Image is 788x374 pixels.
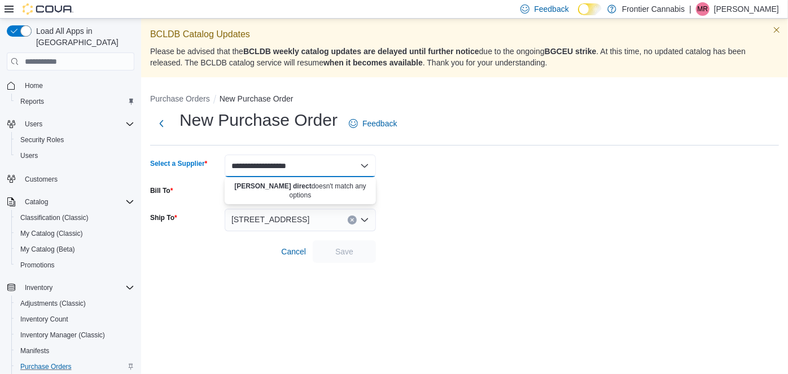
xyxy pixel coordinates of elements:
span: Users [16,149,134,162]
a: Users [16,149,42,162]
button: Customers [2,170,139,187]
span: Inventory Manager (Classic) [16,328,134,342]
span: Inventory [25,283,52,292]
span: Feedback [534,3,568,15]
nav: An example of EuiBreadcrumbs [150,93,779,107]
span: Inventory Count [20,315,68,324]
span: Save [335,246,353,257]
strong: BGCEU strike [545,47,597,56]
span: Users [20,117,134,131]
button: Users [11,148,139,164]
span: Customers [20,171,134,186]
span: Inventory Manager (Classic) [20,331,105,340]
span: My Catalog (Beta) [20,245,75,254]
button: Inventory Manager (Classic) [11,327,139,343]
a: Purchase Orders [16,360,76,373]
label: Select a Supplier [150,159,207,168]
span: Catalog [20,195,134,209]
a: My Catalog (Beta) [16,243,80,256]
span: Catalog [25,197,48,206]
span: Customers [25,175,58,184]
input: Dark Mode [578,3,602,15]
span: Dark Mode [578,15,579,16]
span: Feedback [362,118,397,129]
label: Ship To [150,213,177,222]
span: MR [698,2,708,16]
button: Reports [11,94,139,109]
button: Catalog [2,194,139,210]
div: Mary Reinert [696,2,710,16]
button: Adjustments (Classic) [11,296,139,311]
span: Manifests [20,346,49,355]
span: Purchase Orders [20,362,72,371]
a: Feedback [344,112,401,135]
button: Catalog [20,195,52,209]
a: Inventory Manager (Classic) [16,328,110,342]
span: Users [25,120,42,129]
button: Home [2,77,139,94]
button: Security Roles [11,132,139,148]
button: Purchase Orders [150,94,210,103]
span: Adjustments (Classic) [20,299,86,308]
span: Reports [20,97,44,106]
a: Reports [16,95,49,108]
span: My Catalog (Classic) [20,229,83,238]
button: Inventory [20,281,57,294]
button: Close list of options [360,161,369,170]
button: My Catalog (Beta) [11,241,139,257]
span: Adjustments (Classic) [16,297,134,310]
button: Promotions [11,257,139,273]
span: Inventory Count [16,313,134,326]
p: Please be advised that the due to the ongoing . At this time, no updated catalog has been release... [150,46,779,68]
button: Open list of options [360,215,369,225]
strong: when it becomes available [323,58,423,67]
img: Cova [23,3,73,15]
button: Manifests [11,343,139,359]
span: Security Roles [16,133,134,147]
span: My Catalog (Classic) [16,227,134,240]
a: Classification (Classic) [16,211,93,225]
button: Save [313,240,376,263]
p: | [689,2,691,16]
span: Promotions [16,258,134,272]
p: Frontier Cannabis [622,2,685,16]
span: Manifests [16,344,134,358]
button: Next [150,112,173,135]
span: Home [20,78,134,93]
button: Clear input [348,215,357,225]
span: Classification (Classic) [20,213,89,222]
h1: New Purchase Order [180,109,338,131]
button: Users [20,117,47,131]
a: Adjustments (Classic) [16,297,90,310]
p: [PERSON_NAME] [714,2,779,16]
span: Cancel [281,246,306,257]
span: My Catalog (Beta) [16,243,134,256]
span: Purchase Orders [16,360,134,373]
span: Reports [16,95,134,108]
a: Home [20,79,47,93]
span: Home [25,81,43,90]
button: Users [2,116,139,132]
span: Security Roles [20,135,64,144]
a: Security Roles [16,133,68,147]
p: doesn't match any options [229,182,371,200]
a: Manifests [16,344,54,358]
span: Load All Apps in [GEOGRAPHIC_DATA] [32,25,134,48]
strong: [PERSON_NAME] direct [234,182,312,190]
span: Inventory [20,281,134,294]
strong: BCLDB weekly catalog updates are delayed until further notice [243,47,479,56]
span: [STREET_ADDRESS] [231,213,309,226]
a: Inventory Count [16,313,73,326]
button: Inventory Count [11,311,139,327]
a: My Catalog (Classic) [16,227,87,240]
button: New Purchase Order [220,94,294,103]
button: Cancel [277,240,310,263]
button: Classification (Classic) [11,210,139,226]
span: Classification (Classic) [16,211,134,225]
button: My Catalog (Classic) [11,226,139,241]
button: Inventory [2,280,139,296]
a: Customers [20,173,62,186]
span: Promotions [20,261,55,270]
span: Users [20,151,38,160]
p: BCLDB Catalog Updates [150,28,779,41]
